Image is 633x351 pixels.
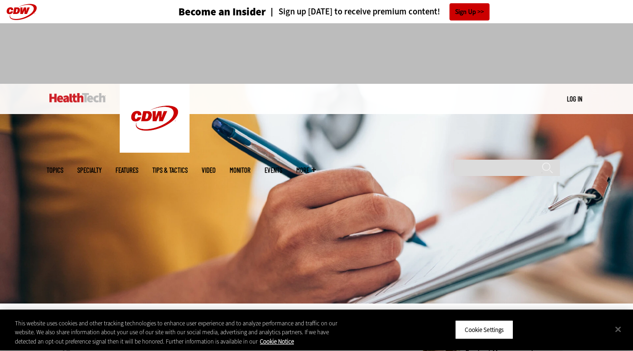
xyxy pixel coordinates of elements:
span: Topics [47,167,63,174]
iframe: advertisement [147,33,486,74]
h3: Become an Insider [178,7,266,17]
a: Events [265,167,282,174]
a: Video [202,167,216,174]
span: Specialty [77,167,102,174]
a: Sign up [DATE] to receive premium content! [266,7,440,16]
a: CDW [120,145,190,155]
img: Home [49,93,106,102]
img: Home [120,84,190,153]
a: Sign Up [449,3,490,20]
a: Tips & Tactics [152,167,188,174]
button: Cookie Settings [455,320,513,339]
a: More information about your privacy [260,337,294,345]
div: User menu [567,94,582,104]
span: More [296,167,316,174]
div: This website uses cookies and other tracking technologies to enhance user experience and to analy... [15,319,348,346]
a: Features [116,167,138,174]
button: Close [608,319,628,339]
a: Log in [567,94,582,103]
a: Become an Insider [143,7,266,17]
a: MonITor [230,167,251,174]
